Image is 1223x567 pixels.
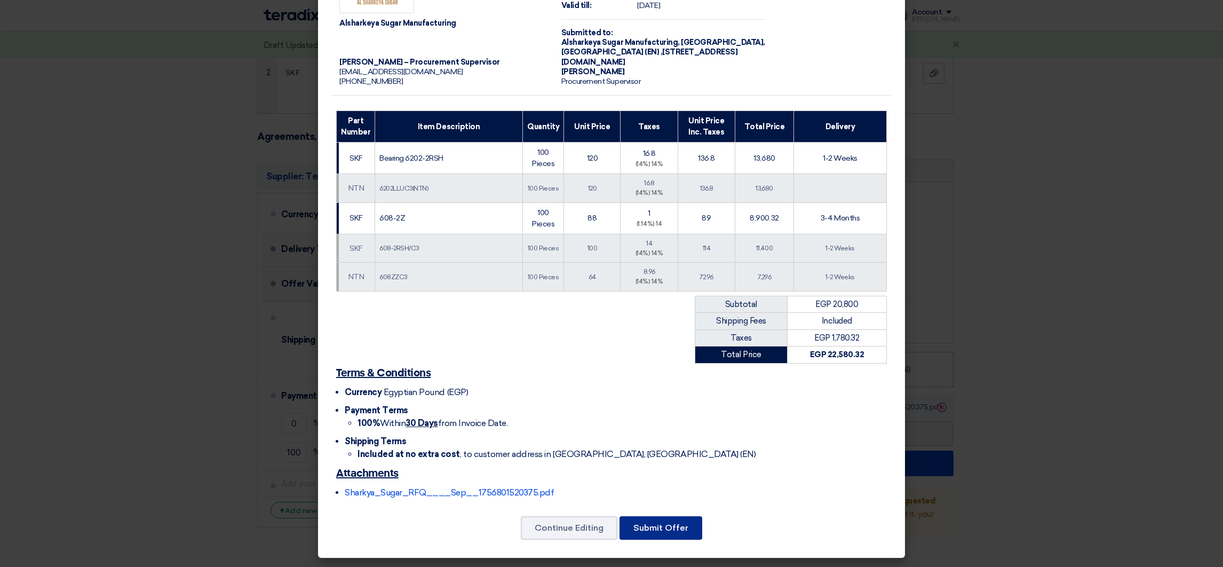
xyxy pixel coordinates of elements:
[735,111,793,143] th: Total Price
[625,249,673,258] div: (14%) 14%
[625,160,673,169] div: (14%) 14%
[621,111,678,143] th: Taxes
[532,208,554,229] span: 100 Pieces
[337,174,375,203] td: NTN
[528,185,559,192] span: 100 Pieces
[695,296,788,313] td: Subtotal
[337,234,375,263] td: SKF
[358,418,380,428] strong: 100%
[678,111,735,143] th: Unit Price Inc. Taxes
[825,245,855,252] span: 1-2 Weeks
[756,185,773,192] span: 13,680
[644,179,654,187] span: 16.8
[646,240,652,247] span: 14
[345,405,408,415] span: Payment Terms
[561,1,592,10] strong: Valid till:
[521,516,617,540] button: Continue Editing
[561,38,680,47] span: Alsharkeya Sugar Manufacturing,
[528,245,559,252] span: 100 Pieces
[822,316,852,326] span: Included
[345,487,554,498] a: Sharkya_Sugar_RFQ____Sep__1756801520375.pdf
[702,214,711,223] span: 89
[406,418,438,428] u: 30 Days
[794,111,887,143] th: Delivery
[648,209,650,218] span: 1
[810,350,864,359] strong: EGP 22,580.32
[637,1,660,10] span: [DATE]
[756,245,773,252] span: 11,400
[700,185,713,192] span: 136.8
[750,214,779,223] span: 8,900.32
[561,67,625,76] span: [PERSON_NAME]
[588,185,597,192] span: 120
[561,77,640,86] span: Procurement Supervisor
[522,111,563,143] th: Quantity
[787,296,886,313] td: EGP 20,800
[339,77,403,86] span: [PHONE_NUMBER]
[339,19,544,28] div: Alsharkeya Sugar Manufacturing
[379,245,419,252] span: 608-2RSH/C3
[821,214,860,223] span: 3-4 Months
[384,387,468,397] span: Egyptian Pound (EGP)
[337,263,375,292] td: NTN
[339,67,463,76] span: [EMAIL_ADDRESS][DOMAIN_NAME]
[643,149,656,158] span: 16.8
[345,387,382,397] span: Currency
[758,273,772,281] span: 7,296
[336,368,431,379] u: Terms & Conditions
[589,273,596,281] span: 64
[753,154,775,163] span: 13,680
[700,273,713,281] span: 72.96
[625,220,673,229] div: (1.14%) 14
[587,245,598,252] span: 100
[375,111,523,143] th: Item Description
[379,214,405,223] span: 608-2Z
[695,313,788,330] td: Shipping Fees
[823,154,857,163] span: 1-2 Weeks
[698,154,715,163] span: 136.8
[358,418,507,428] span: Within from Invoice Date.
[644,268,655,275] span: 8.96
[379,273,407,281] span: 608ZZC3
[695,346,788,364] td: Total Price
[337,202,375,234] td: SKF
[379,185,428,192] span: 6202LLUC3(NTN)
[345,436,406,446] span: Shipping Terms
[587,154,598,163] span: 120
[620,516,702,540] button: Submit Offer
[587,214,597,223] span: 88
[339,58,544,67] div: [PERSON_NAME] – Procurement Supervisor
[337,143,375,174] td: SKF
[814,333,859,343] span: EGP 1,780.32
[825,273,855,281] span: 1-2 Weeks
[703,245,711,252] span: 114
[358,448,887,461] li: , to customer address in [GEOGRAPHIC_DATA], [GEOGRAPHIC_DATA] (EN)
[561,38,765,66] span: [GEOGRAPHIC_DATA], [GEOGRAPHIC_DATA] (EN) ,[STREET_ADDRESS][DOMAIN_NAME]
[564,111,621,143] th: Unit Price
[532,148,554,168] span: 100 Pieces
[337,111,375,143] th: Part Number
[561,28,613,37] strong: Submitted to:
[625,278,673,287] div: (14%) 14%
[379,154,443,163] span: Bearing 6202-2RSH
[528,273,559,281] span: 100 Pieces
[358,449,460,459] strong: Included at no extra cost
[695,329,788,346] td: Taxes
[336,468,399,479] u: Attachments
[625,189,673,198] div: (14%) 14%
